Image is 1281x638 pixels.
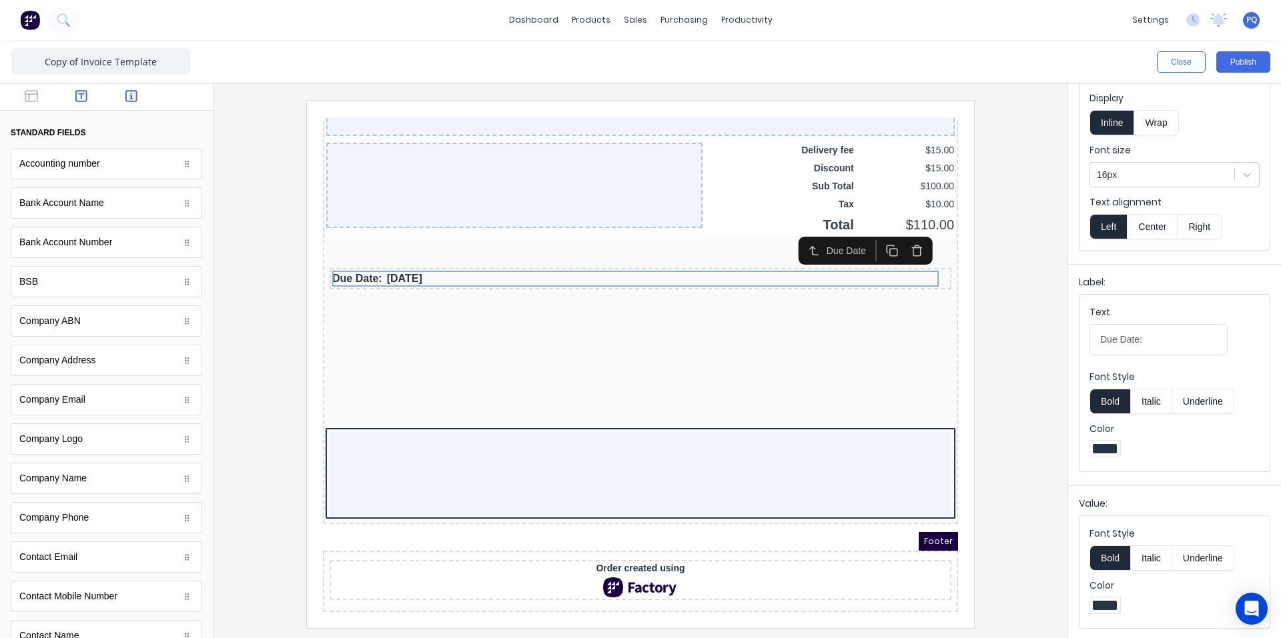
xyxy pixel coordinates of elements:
a: dashboard [502,10,565,30]
label: Font Style [1090,527,1260,540]
input: Enter template name here [11,48,191,75]
input: Text [1090,324,1228,355]
button: Close [1157,51,1206,73]
button: Delete [582,123,606,145]
div: Due Date:[DATE] [3,149,632,205]
button: Center [1127,214,1178,239]
div: Order created usingFactory Logo [3,437,632,493]
div: Contact Email [11,541,202,573]
div: settings [1126,10,1176,30]
div: Company Address [19,353,95,367]
button: Bold [1090,389,1130,414]
div: Company Address [11,345,202,376]
div: products [565,10,617,30]
button: standard fields [11,121,202,144]
div: Due Date [504,127,550,141]
div: Company Email [11,384,202,415]
div: Company Phone [11,502,202,533]
div: Company Name [19,471,87,485]
div: Company Email [19,393,85,407]
button: Italic [1130,389,1172,414]
div: Bank Account Number [19,235,112,249]
div: sales [617,10,654,30]
label: Font size [1090,143,1260,157]
label: Font Style [1090,370,1260,383]
div: Order created using [9,446,626,458]
div: Bank Account Name [11,187,202,219]
button: Underline [1172,389,1234,414]
label: Display [1090,91,1260,105]
div: Accounting number [11,148,202,179]
span: Footer [596,415,635,434]
label: Color [1090,422,1260,435]
div: standard fields [11,127,85,139]
img: Factory [20,10,40,30]
div: Contact Email [19,550,77,564]
div: Contact Mobile Number [19,589,117,603]
div: Company Phone [19,511,89,525]
div: productivity [715,10,779,30]
div: Value: [1079,497,1270,515]
button: Duplicate [556,123,581,145]
label: Color [1090,579,1260,592]
label: Text alignment [1090,195,1260,209]
button: Right [1178,214,1222,239]
button: Bold [1090,545,1130,571]
div: Due Date:[DATE] [9,154,626,170]
div: Open Intercom Messenger [1236,593,1268,625]
div: purchasing [654,10,715,30]
div: BSB [11,266,202,297]
button: Italic [1130,545,1172,571]
div: Bank Account Name [19,196,104,210]
button: Inline [1090,110,1134,135]
button: Wrap [1134,110,1178,135]
div: Company Name [11,463,202,494]
div: Company Logo [11,423,202,455]
div: Bank Account Number [11,227,202,258]
div: Contact Mobile Number [11,581,202,612]
div: Company ABN [19,314,81,328]
div: Company ABN [11,305,202,337]
div: Company Logo [19,432,83,446]
div: Factory Logo [9,461,626,481]
div: Text [1090,305,1228,324]
button: Left [1090,214,1127,239]
div: Accounting number [19,157,100,171]
div: Label: [1079,275,1270,294]
button: Publish [1216,51,1270,73]
button: Select parent [479,123,504,145]
button: Underline [1172,545,1234,571]
span: PQ [1246,14,1257,26]
div: BSB [19,275,38,289]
